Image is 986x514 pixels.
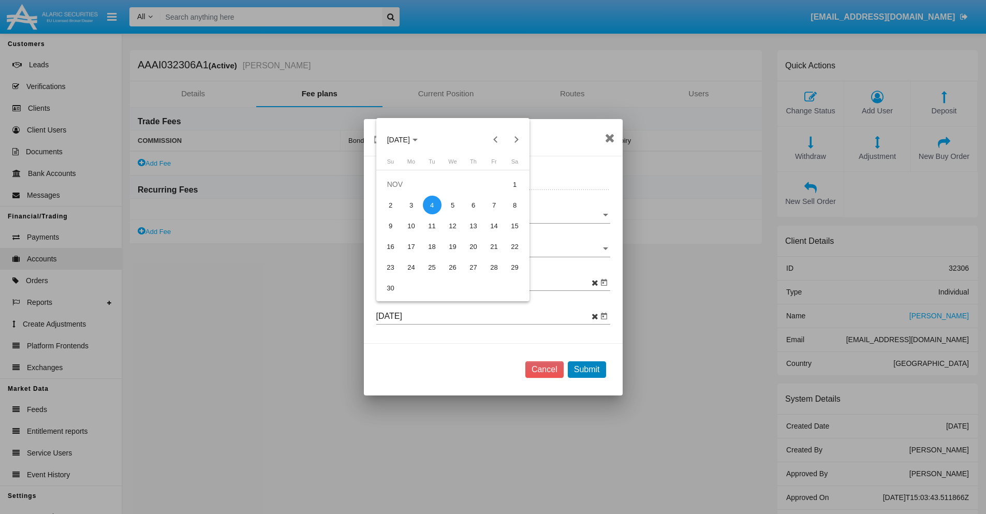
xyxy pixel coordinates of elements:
div: 24 [402,258,421,276]
div: 9 [381,216,400,235]
td: NOV [380,174,505,195]
div: 18 [423,237,442,256]
div: 29 [506,258,524,276]
div: 2 [381,196,400,214]
button: Choose month and year [379,129,426,150]
td: 11/16/25 [380,236,401,257]
div: 25 [423,258,442,276]
td: 11/18/25 [422,236,443,257]
div: 15 [506,216,524,235]
div: 14 [485,216,504,235]
td: 11/10/25 [401,215,422,236]
td: 11/20/25 [463,236,484,257]
td: 11/05/25 [443,195,463,215]
div: 16 [381,237,400,256]
div: 30 [381,278,400,297]
td: 11/11/25 [422,215,443,236]
td: 11/23/25 [380,257,401,277]
th: Monday [401,157,422,170]
button: Next month [506,129,526,150]
td: 11/26/25 [443,257,463,277]
td: 11/13/25 [463,215,484,236]
th: Sunday [380,157,401,170]
div: 26 [444,258,462,276]
div: 22 [506,237,524,256]
div: 17 [402,237,421,256]
button: Previous month [485,129,506,150]
td: 11/17/25 [401,236,422,257]
td: 11/06/25 [463,195,484,215]
div: 7 [485,196,504,214]
td: 11/30/25 [380,277,401,298]
th: Friday [484,157,505,170]
div: 12 [444,216,462,235]
td: 11/28/25 [484,257,505,277]
div: 23 [381,258,400,276]
td: 11/09/25 [380,215,401,236]
div: 13 [464,216,483,235]
div: 3 [402,196,421,214]
th: Wednesday [443,157,463,170]
div: 4 [423,196,442,214]
div: 28 [485,258,504,276]
td: 11/12/25 [443,215,463,236]
div: 1 [506,175,524,194]
div: 10 [402,216,421,235]
td: 11/01/25 [505,174,525,195]
div: 27 [464,258,483,276]
div: 11 [423,216,442,235]
div: 20 [464,237,483,256]
td: 11/29/25 [505,257,525,277]
div: 5 [444,196,462,214]
td: 11/21/25 [484,236,505,257]
td: 11/25/25 [422,257,443,277]
td: 11/22/25 [505,236,525,257]
td: 11/19/25 [443,236,463,257]
th: Saturday [505,157,525,170]
div: 8 [506,196,524,214]
span: [DATE] [387,136,410,144]
th: Tuesday [422,157,443,170]
td: 11/27/25 [463,257,484,277]
td: 11/24/25 [401,257,422,277]
td: 11/15/25 [505,215,525,236]
div: 19 [444,237,462,256]
th: Thursday [463,157,484,170]
td: 11/04/25 [422,195,443,215]
div: 6 [464,196,483,214]
td: 11/02/25 [380,195,401,215]
td: 11/03/25 [401,195,422,215]
td: 11/08/25 [505,195,525,215]
td: 11/14/25 [484,215,505,236]
div: 21 [485,237,504,256]
td: 11/07/25 [484,195,505,215]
